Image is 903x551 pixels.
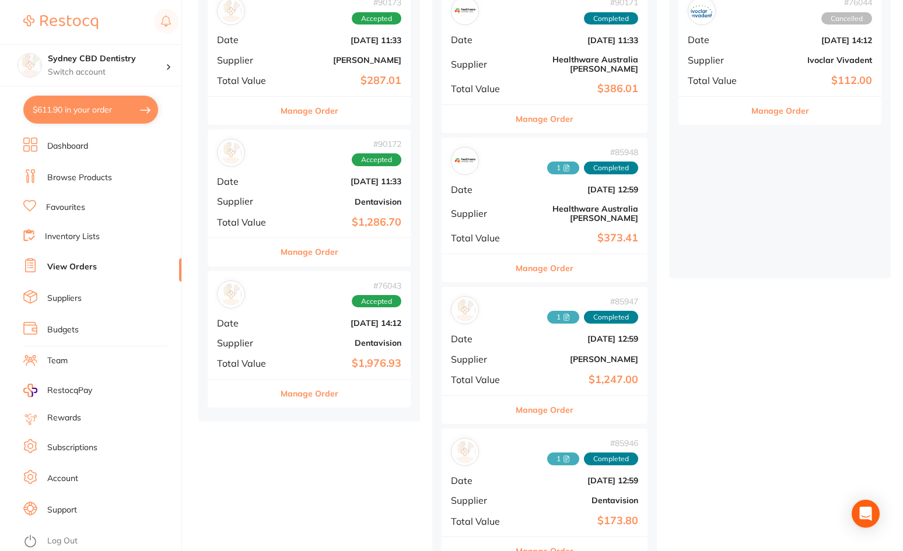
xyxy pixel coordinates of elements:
[451,334,510,344] span: Date
[547,148,638,157] span: # 85948
[47,473,78,485] a: Account
[584,12,638,25] span: Completed
[208,129,411,266] div: Dentavision#90172AcceptedDate[DATE] 11:33SupplierDentavisionTotal Value$1,286.70Manage Order
[451,495,510,506] span: Supplier
[47,412,81,424] a: Rewards
[47,324,79,336] a: Budgets
[520,476,638,485] b: [DATE] 12:59
[281,238,338,266] button: Manage Order
[584,162,638,174] span: Completed
[520,204,638,223] b: Healthware Australia [PERSON_NAME]
[217,176,275,187] span: Date
[451,516,510,527] span: Total Value
[584,452,638,465] span: Completed
[852,500,880,528] div: Open Intercom Messenger
[352,281,401,290] span: # 76043
[454,299,476,321] img: Henry Schein Halas
[755,55,872,65] b: Ivoclar Vivadent
[23,9,98,36] a: Restocq Logo
[285,75,401,87] b: $287.01
[285,338,401,348] b: Dentavision
[454,150,476,172] img: Healthware Australia Ridley
[285,36,401,45] b: [DATE] 11:33
[520,36,638,45] b: [DATE] 11:33
[47,261,97,273] a: View Orders
[451,59,510,69] span: Supplier
[285,318,401,328] b: [DATE] 14:12
[751,97,809,125] button: Manage Order
[688,34,746,45] span: Date
[208,271,411,408] div: Dentavision#76043AcceptedDate[DATE] 14:12SupplierDentavisionTotal Value$1,976.93Manage Order
[46,202,85,213] a: Favourites
[821,12,872,25] span: Cancelled
[48,66,166,78] p: Switch account
[217,75,275,86] span: Total Value
[47,293,82,304] a: Suppliers
[755,36,872,45] b: [DATE] 14:12
[547,297,638,306] span: # 85947
[47,535,78,547] a: Log Out
[285,55,401,65] b: [PERSON_NAME]
[520,515,638,527] b: $173.80
[281,97,338,125] button: Manage Order
[520,374,638,386] b: $1,247.00
[217,55,275,65] span: Supplier
[285,197,401,206] b: Dentavision
[584,311,638,324] span: Completed
[520,232,638,244] b: $373.41
[520,185,638,194] b: [DATE] 12:59
[23,15,98,29] img: Restocq Logo
[451,83,510,94] span: Total Value
[217,318,275,328] span: Date
[547,162,579,174] span: Received
[47,141,88,152] a: Dashboard
[47,442,97,454] a: Subscriptions
[23,384,92,397] a: RestocqPay
[547,438,638,448] span: # 85946
[755,75,872,87] b: $112.00
[285,177,401,186] b: [DATE] 11:33
[547,311,579,324] span: Received
[516,105,573,133] button: Manage Order
[520,55,638,73] b: Healthware Australia [PERSON_NAME]
[451,475,510,486] span: Date
[220,142,242,164] img: Dentavision
[520,496,638,505] b: Dentavision
[352,139,401,149] span: # 90172
[451,233,510,243] span: Total Value
[285,216,401,229] b: $1,286.70
[217,196,275,206] span: Supplier
[217,338,275,348] span: Supplier
[451,184,510,195] span: Date
[352,153,401,166] span: Accepted
[352,295,401,308] span: Accepted
[217,358,275,368] span: Total Value
[45,231,100,243] a: Inventory Lists
[520,355,638,364] b: [PERSON_NAME]
[23,384,37,397] img: RestocqPay
[451,208,510,219] span: Supplier
[451,374,510,385] span: Total Value
[451,354,510,364] span: Supplier
[454,441,476,463] img: Dentavision
[217,217,275,227] span: Total Value
[47,172,112,184] a: Browse Products
[220,283,242,306] img: Dentavision
[47,355,68,367] a: Team
[688,55,746,65] span: Supplier
[516,254,573,282] button: Manage Order
[47,385,92,396] span: RestocqPay
[23,96,158,124] button: $611.90 in your order
[47,504,77,516] a: Support
[18,54,41,77] img: Sydney CBD Dentistry
[688,75,746,86] span: Total Value
[217,34,275,45] span: Date
[516,396,573,424] button: Manage Order
[520,334,638,343] b: [DATE] 12:59
[48,53,166,65] h4: Sydney CBD Dentistry
[451,34,510,45] span: Date
[23,532,178,551] button: Log Out
[281,380,338,408] button: Manage Order
[520,83,638,95] b: $386.01
[285,357,401,370] b: $1,976.93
